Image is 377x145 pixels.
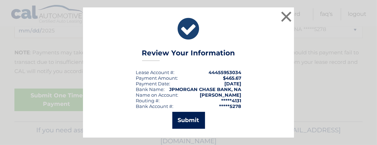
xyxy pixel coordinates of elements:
button: Submit [172,112,205,129]
strong: [PERSON_NAME] [200,92,241,98]
div: Routing #: [136,98,160,103]
div: Bank Account #: [136,103,173,109]
span: $465.67 [223,75,241,81]
div: Name on Account: [136,92,178,98]
strong: 44455953034 [209,70,241,75]
button: × [279,10,293,24]
strong: JPMORGAN CHASE BANK, NA [169,86,241,92]
span: [DATE] [224,81,241,86]
span: Payment Date [136,81,169,86]
div: Payment Amount: [136,75,178,81]
div: Bank Name: [136,86,165,92]
h3: Review Your Information [142,49,235,61]
div: : [136,81,170,86]
div: Lease Account #: [136,70,174,75]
